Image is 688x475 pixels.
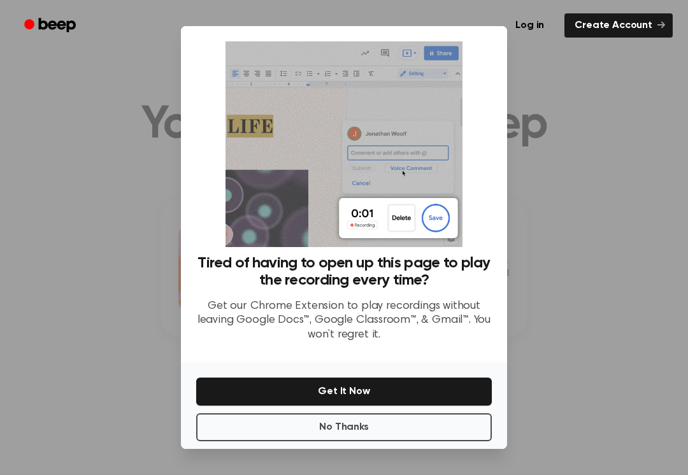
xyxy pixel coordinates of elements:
[196,255,492,289] h3: Tired of having to open up this page to play the recording every time?
[564,13,673,38] a: Create Account
[196,413,492,441] button: No Thanks
[503,11,557,40] a: Log in
[226,41,462,247] img: Beep extension in action
[15,13,87,38] a: Beep
[196,299,492,343] p: Get our Chrome Extension to play recordings without leaving Google Docs™, Google Classroom™, & Gm...
[196,378,492,406] button: Get It Now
